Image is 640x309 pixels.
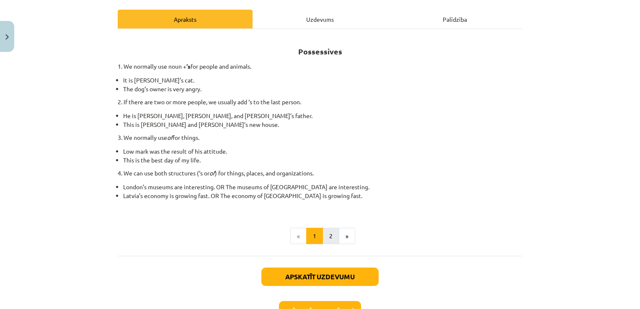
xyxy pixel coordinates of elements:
li: This is [PERSON_NAME] and [PERSON_NAME]’s new house. [123,120,522,129]
strong: ‘s [186,62,191,70]
p: 4. We can use both structures (‘s or ) for things, places, and organizations. [118,169,522,178]
li: This is the best day of my life. [123,156,522,165]
em: of [167,134,173,141]
li: London’s museums are interesting. OR The museums of [GEOGRAPHIC_DATA] are interesting. [123,183,522,191]
p: 2. If there are two or more people, we usually add ‘s to the last person. [118,98,522,106]
button: 2 [323,228,339,245]
p: 1. We normally use noun + for people and animals. [118,62,522,71]
li: He is [PERSON_NAME], [PERSON_NAME], and [PERSON_NAME]’s father. [123,111,522,120]
div: Apraksts [118,10,253,28]
button: Apskatīt uzdevumu [261,268,379,286]
li: Low mark was the result of his attitude. [123,147,522,156]
div: Uzdevums [253,10,387,28]
img: icon-close-lesson-0947bae3869378f0d4975bcd49f059093ad1ed9edebbc8119c70593378902aed.svg [5,34,9,40]
strong: Possessives [298,46,342,56]
li: The dog’s owner is very angry. [123,85,522,93]
button: » [339,228,355,245]
button: 1 [306,228,323,245]
p: 3. We normally use for things. [118,133,522,142]
nav: Page navigation example [118,228,522,245]
li: Latvia’s economy is growing fast. OR The economy of [GEOGRAPHIC_DATA] is growing fast. [123,191,522,209]
div: Palīdzība [387,10,522,28]
li: It is [PERSON_NAME]’s cat. [123,76,522,85]
em: of [209,169,215,177]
